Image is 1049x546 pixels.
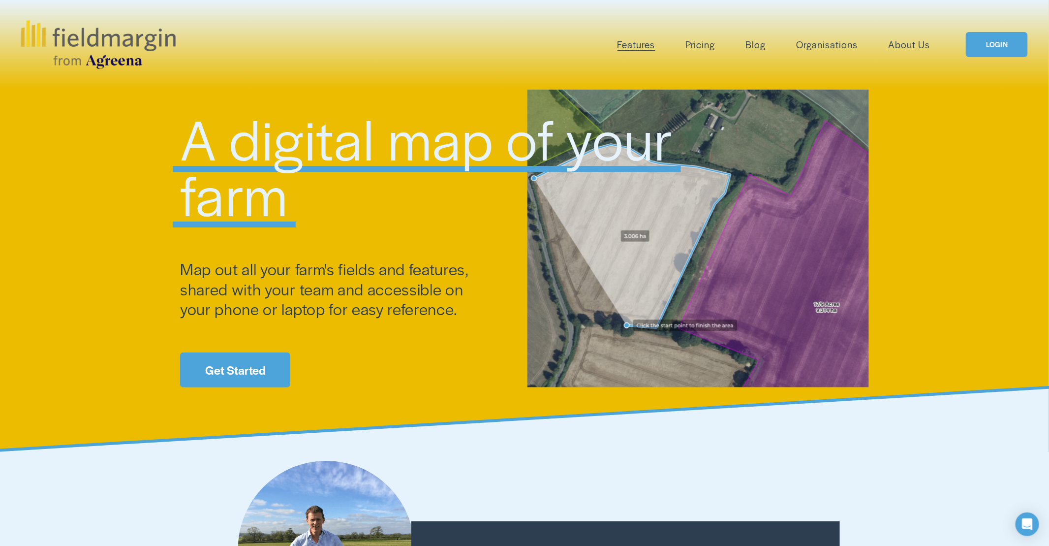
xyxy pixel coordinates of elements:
[617,36,655,53] a: folder dropdown
[797,36,858,53] a: Organisations
[21,20,176,69] img: fieldmargin.com
[686,36,715,53] a: Pricing
[180,98,686,232] span: A digital map of your farm
[617,37,655,52] span: Features
[1016,513,1039,536] div: Open Intercom Messenger
[966,32,1028,57] a: LOGIN
[180,257,473,320] span: Map out all your farm's fields and features, shared with your team and accessible on your phone o...
[889,36,930,53] a: About Us
[180,353,290,387] a: Get Started
[746,36,766,53] a: Blog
